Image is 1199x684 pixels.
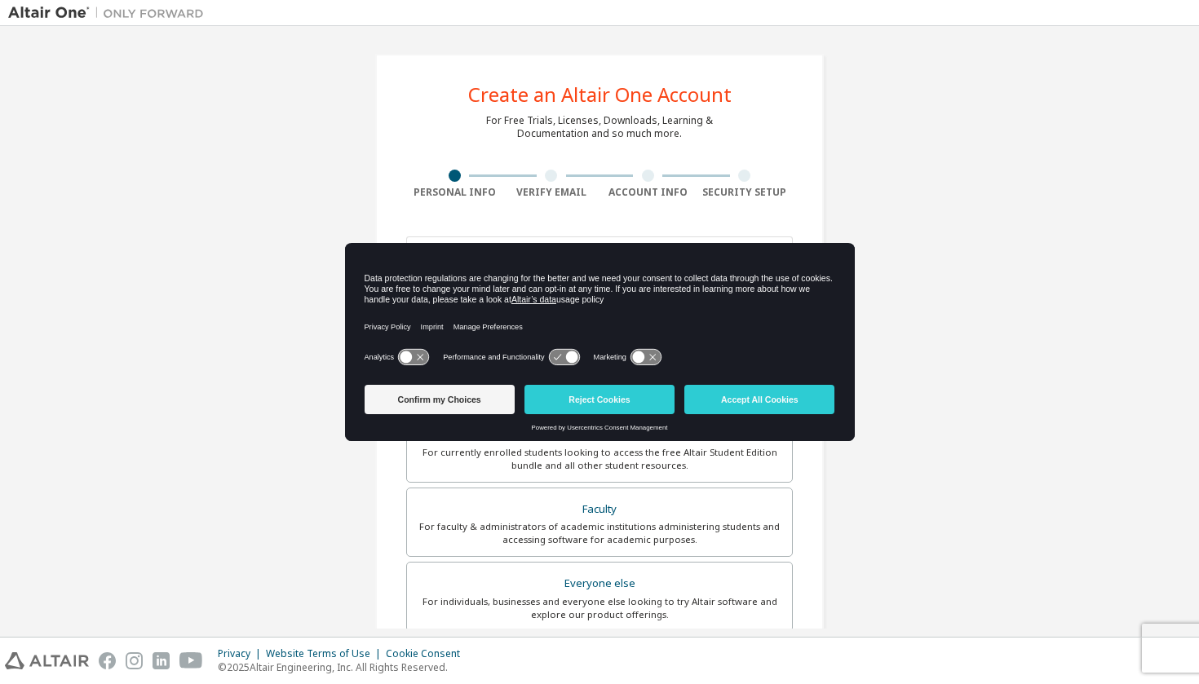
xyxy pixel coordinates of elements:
div: Website Terms of Use [266,647,386,660]
div: Account Info [599,186,697,199]
img: facebook.svg [99,652,116,669]
img: Altair One [8,5,212,21]
div: Everyone else [417,572,782,595]
div: Create an Altair One Account [468,85,732,104]
div: Faculty [417,498,782,521]
img: linkedin.svg [153,652,170,669]
p: © 2025 Altair Engineering, Inc. All Rights Reserved. [218,660,470,674]
div: Personal Info [406,186,503,199]
div: Cookie Consent [386,647,470,660]
img: altair_logo.svg [5,652,89,669]
div: Privacy [218,647,266,660]
div: For faculty & administrators of academic institutions administering students and accessing softwa... [417,520,782,546]
div: For individuals, businesses and everyone else looking to try Altair software and explore our prod... [417,595,782,621]
div: Verify Email [503,186,600,199]
img: instagram.svg [126,652,143,669]
div: For currently enrolled students looking to access the free Altair Student Edition bundle and all ... [417,446,782,472]
div: For Free Trials, Licenses, Downloads, Learning & Documentation and so much more. [486,114,713,140]
img: youtube.svg [179,652,203,669]
div: Security Setup [697,186,794,199]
